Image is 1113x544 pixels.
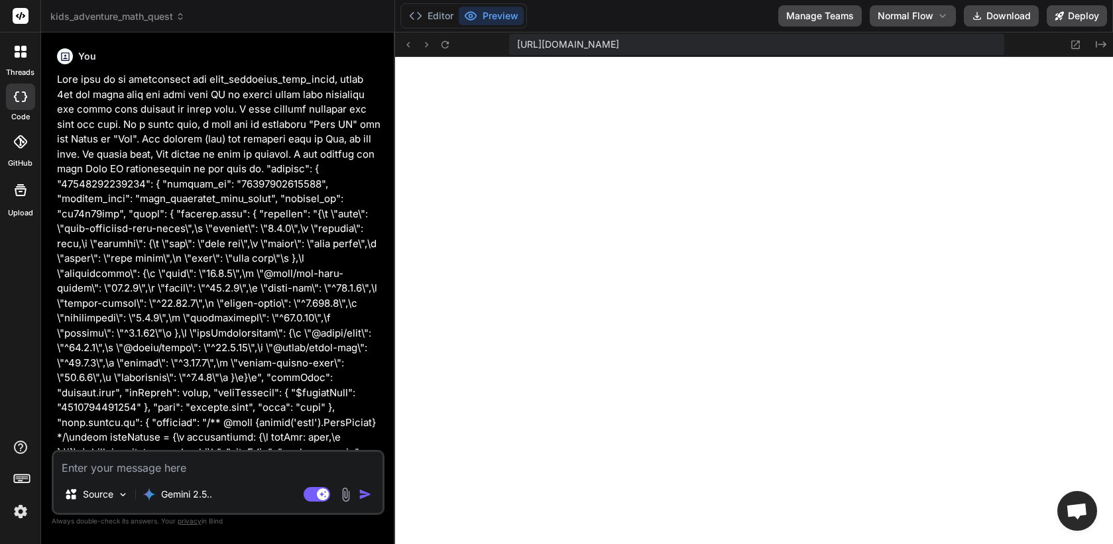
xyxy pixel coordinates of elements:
span: Normal Flow [878,9,933,23]
button: Normal Flow [870,5,956,27]
span: kids_adventure_math_quest [50,10,185,23]
img: Gemini 2.5 Pro [143,488,156,501]
img: icon [359,488,372,501]
label: Upload [8,207,33,219]
label: code [11,111,30,123]
p: Source [83,488,113,501]
button: Editor [404,7,459,25]
button: Preview [459,7,524,25]
img: attachment [338,487,353,502]
a: Open chat [1057,491,1097,531]
button: Download [964,5,1039,27]
button: Deploy [1047,5,1107,27]
p: Always double-check its answers. Your in Bind [52,515,384,527]
h6: You [78,50,96,63]
button: Manage Teams [778,5,862,27]
img: Pick Models [117,489,129,500]
label: GitHub [8,158,32,169]
p: Gemini 2.5.. [161,488,212,501]
label: threads [6,67,34,78]
iframe: Preview [395,57,1113,544]
img: settings [9,500,32,523]
span: privacy [178,517,202,525]
span: [URL][DOMAIN_NAME] [517,38,619,51]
